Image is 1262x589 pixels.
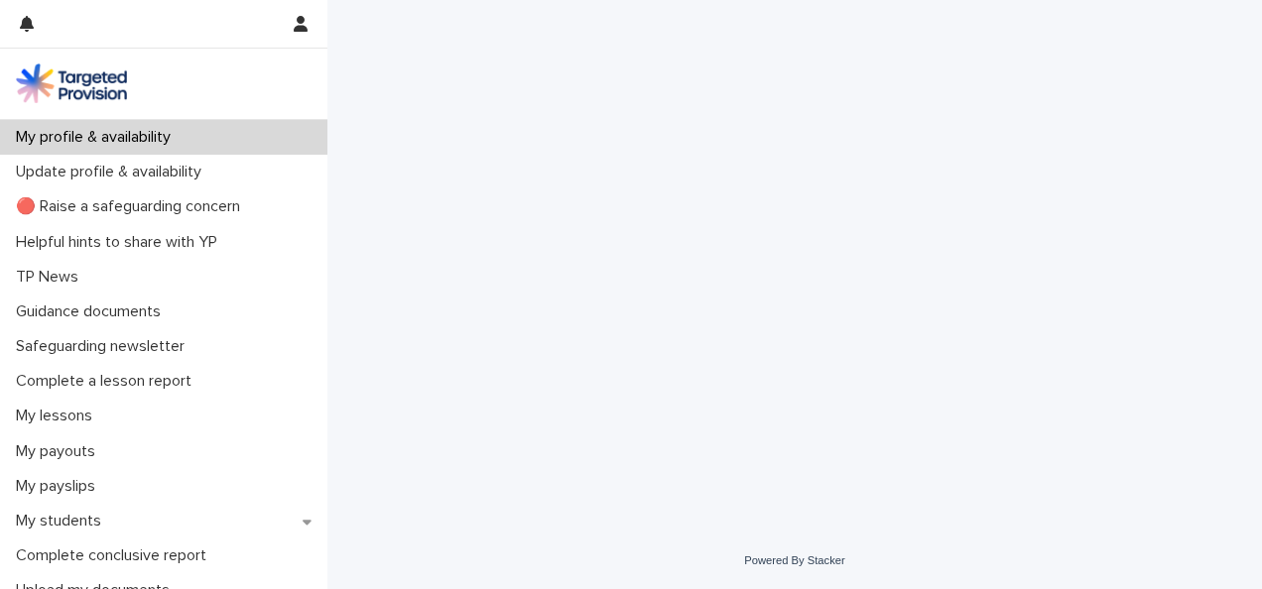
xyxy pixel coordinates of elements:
[8,128,187,147] p: My profile & availability
[8,163,217,181] p: Update profile & availability
[8,233,233,252] p: Helpful hints to share with YP
[8,477,111,496] p: My payslips
[16,63,127,103] img: M5nRWzHhSzIhMunXDL62
[8,546,222,565] p: Complete conclusive report
[8,268,94,287] p: TP News
[744,554,844,566] a: Powered By Stacker
[8,442,111,461] p: My payouts
[8,302,177,321] p: Guidance documents
[8,337,200,356] p: Safeguarding newsletter
[8,407,108,425] p: My lessons
[8,372,207,391] p: Complete a lesson report
[8,197,256,216] p: 🔴 Raise a safeguarding concern
[8,512,117,530] p: My students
